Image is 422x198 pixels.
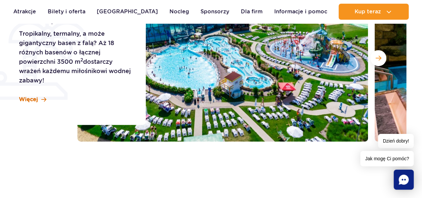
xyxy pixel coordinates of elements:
span: Kup teraz [354,9,381,15]
div: Chat [394,170,414,190]
a: Nocleg [169,4,189,20]
p: Tropikalny, termalny, a może gigantyczny basen z falą? Aż 18 różnych basenów o łącznej powierzchn... [19,29,131,85]
span: Dzień dobry! [378,134,414,148]
a: Bilety i oferta [48,4,85,20]
a: Więcej [19,96,46,103]
button: Kup teraz [339,4,409,20]
button: Następny slajd [370,50,386,66]
span: Więcej [19,96,38,103]
sup: 2 [80,57,83,62]
a: Sponsorzy [200,4,229,20]
span: Jak mogę Ci pomóc? [360,151,414,166]
a: [GEOGRAPHIC_DATA] [97,4,158,20]
a: Atrakcje [13,4,36,20]
a: Informacje i pomoc [274,4,327,20]
a: Dla firm [241,4,263,20]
